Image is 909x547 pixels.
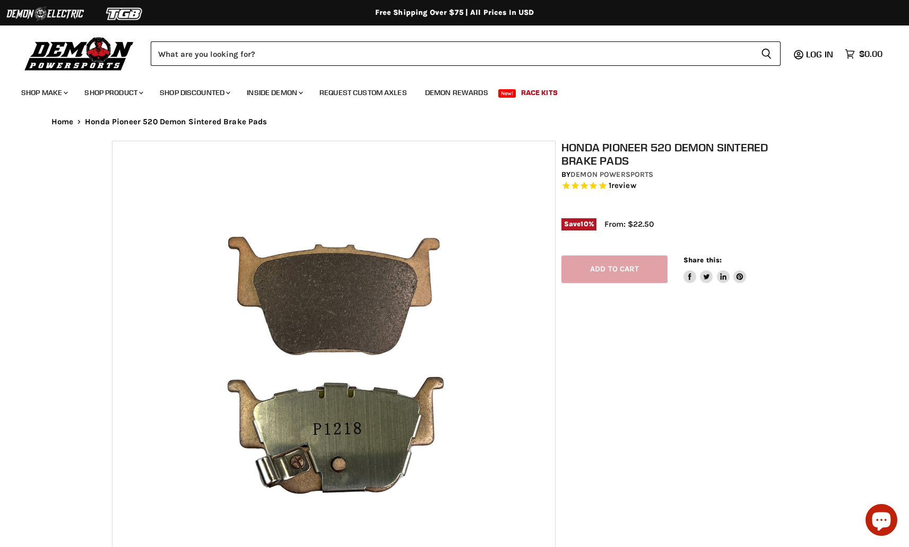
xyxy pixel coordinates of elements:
[859,49,882,59] span: $0.00
[752,41,781,66] button: Search
[609,181,636,191] span: 1 reviews
[611,181,636,191] span: review
[862,504,901,539] inbox-online-store-chat: Shopify online store chat
[561,181,803,192] span: Rated 5.0 out of 5 stars 1 reviews
[51,117,74,126] a: Home
[604,219,654,229] span: From: $22.50
[13,78,880,104] ul: Main menu
[561,169,803,181] div: by
[85,117,267,126] span: Honda Pioneer 520 Demon Sintered Brake Pads
[417,82,496,104] a: Demon Rewards
[5,4,85,24] img: Demon Electric Logo 2
[806,49,833,59] span: Log in
[311,82,415,104] a: Request Custom Axles
[839,46,888,62] a: $0.00
[570,170,653,179] a: Demon Powersports
[85,4,165,24] img: TGB Logo 2
[30,117,879,126] nav: Breadcrumbs
[13,82,74,104] a: Shop Make
[21,35,137,72] img: Demon Powersports
[561,218,596,230] span: Save %
[30,8,879,18] div: Free Shipping Over $75 | All Prices In USD
[151,41,781,66] form: Product
[801,49,839,59] a: Log in
[498,89,516,98] span: New!
[239,82,309,104] a: Inside Demon
[581,220,588,228] span: 10
[561,141,803,167] h1: Honda Pioneer 520 Demon Sintered Brake Pads
[152,82,237,104] a: Shop Discounted
[683,256,722,264] span: Share this:
[513,82,566,104] a: Race Kits
[151,41,752,66] input: Search
[683,255,747,284] aside: Share this:
[76,82,150,104] a: Shop Product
